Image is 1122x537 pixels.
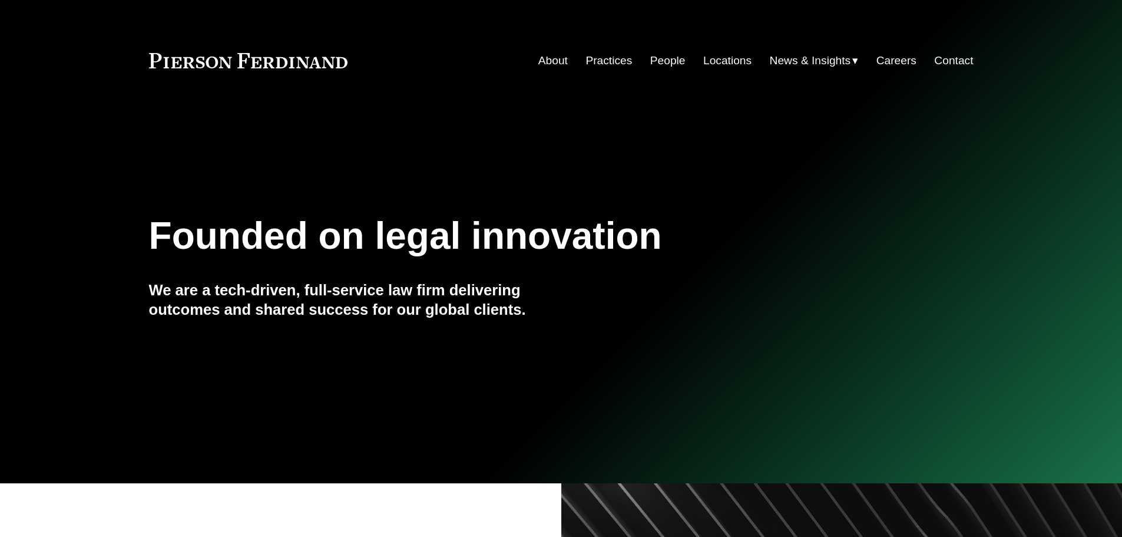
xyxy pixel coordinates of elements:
h1: Founded on legal innovation [149,215,836,258]
a: People [650,50,686,72]
span: News & Insights [770,51,851,71]
a: Contact [934,50,973,72]
a: Practices [585,50,632,72]
a: Locations [703,50,752,72]
a: folder dropdown [770,50,859,72]
a: Careers [876,50,916,72]
h4: We are a tech-driven, full-service law firm delivering outcomes and shared success for our global... [149,281,561,319]
a: About [538,50,568,72]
